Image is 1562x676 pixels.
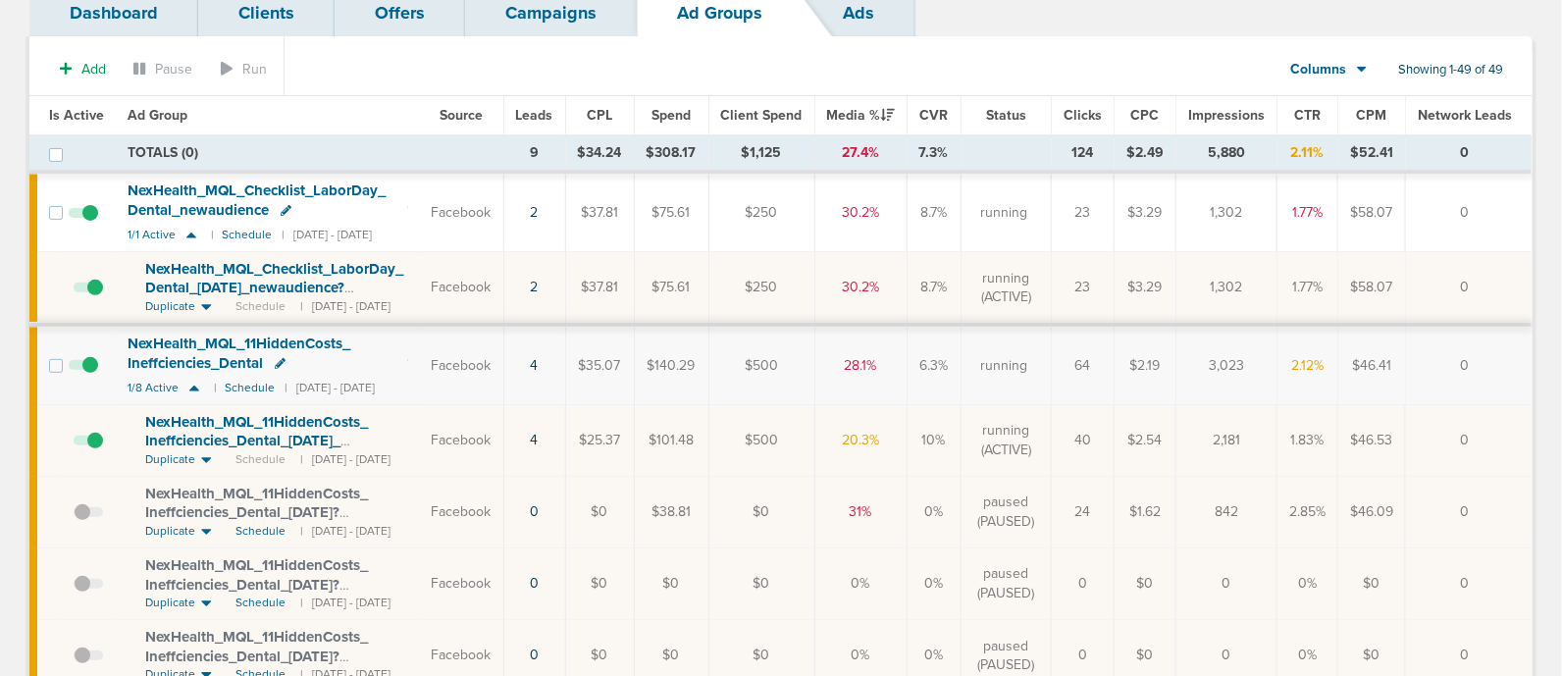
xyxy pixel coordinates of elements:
td: 20.3% [814,405,907,477]
span: CPM [1357,107,1387,124]
span: Network Leads [1418,107,1512,124]
span: NexHealth_ MQL_ 11HiddenCosts_ Ineffciencies_ Dental [128,335,350,372]
td: 0% [907,476,961,547]
td: $3.29 [1115,252,1176,325]
td: Facebook [420,476,504,547]
a: 2 [531,279,539,295]
td: 28.1% [814,325,907,404]
td: $46.41 [1338,325,1406,404]
span: NexHealth_ MQL_ 11HiddenCosts_ Ineffciencies_ Dental_ [DATE]_ newaudience?id=183&cmp_ id=9658029 [145,413,368,489]
td: paused (PAUSED) [961,547,1052,619]
span: Columns [1291,60,1347,79]
a: 0 [530,575,539,592]
small: | [DATE] - [DATE] [300,298,390,315]
span: Showing 1-49 of 49 [1398,62,1503,78]
a: 0 [530,647,539,663]
td: $0 [708,547,814,619]
td: 0 [1406,476,1533,547]
span: Duplicate [145,451,195,468]
td: 1.77% [1277,172,1338,251]
td: 2.85% [1277,476,1338,547]
td: $35.07 [565,325,634,404]
td: 10% [907,405,961,477]
td: $0 [565,476,634,547]
span: Client Spend [721,107,803,124]
td: 5,880 [1176,135,1277,173]
td: 0 [1406,135,1533,173]
td: 30.2% [814,172,907,251]
span: Source [440,107,483,124]
td: $38.81 [634,476,708,547]
td: 0% [907,547,961,619]
td: 40 [1052,405,1115,477]
td: 8.7% [907,252,961,325]
small: | [211,228,212,242]
td: $25.37 [565,405,634,477]
td: 2,181 [1176,405,1277,477]
td: $0 [634,547,708,619]
td: 0 [1406,172,1533,251]
td: 0% [814,547,907,619]
td: $75.61 [634,252,708,325]
td: 9 [503,135,565,173]
td: $2.54 [1115,405,1176,477]
td: Facebook [420,252,504,325]
td: 27.4% [814,135,907,173]
span: Duplicate [145,595,195,611]
td: 124 [1052,135,1115,173]
span: Clicks [1064,107,1102,124]
td: TOTALS (0) [116,135,503,173]
span: NexHealth_ MQL_ Checklist_ LaborDay_ Dental_ newaudience [128,182,386,219]
td: $58.07 [1338,172,1406,251]
td: $3.29 [1115,172,1176,251]
td: 64 [1052,325,1115,404]
span: Is Active [49,107,104,124]
span: NexHealth_ MQL_ 11HiddenCosts_ Ineffciencies_ Dental_ [DATE]?id=183&cmp_ id=9658029 [145,556,368,612]
td: 6.3% [907,325,961,404]
small: Schedule [222,228,272,242]
a: 4 [531,432,539,448]
td: $101.48 [634,405,708,477]
span: Add [81,61,106,78]
span: CPL [587,107,612,124]
td: $1.62 [1115,476,1176,547]
small: | [DATE] - [DATE] [282,228,372,242]
td: Facebook [420,547,504,619]
td: $2.19 [1115,325,1176,404]
span: 1/8 Active [128,381,179,395]
td: 0 [1052,547,1115,619]
span: Duplicate [145,523,195,540]
td: Facebook [420,172,504,251]
span: CVR [919,107,948,124]
td: $58.07 [1338,252,1406,325]
td: $140.29 [634,325,708,404]
span: Status [986,107,1026,124]
td: $250 [708,252,814,325]
td: $46.09 [1338,476,1406,547]
td: Facebook [420,325,504,404]
td: 24 [1052,476,1115,547]
td: 1.77% [1277,252,1338,325]
td: 3,023 [1176,325,1277,404]
span: Impressions [1188,107,1265,124]
td: 0% [1277,547,1338,619]
td: $250 [708,172,814,251]
span: running [980,356,1027,376]
span: NexHealth_ MQL_ Checklist_ LaborDay_ Dental_ [DATE]_ newaudience?id=183&cmp_ id=9658029 [145,260,403,316]
a: 4 [531,357,539,374]
span: Leads [516,107,553,124]
button: Add [49,55,117,83]
small: | [DATE] - [DATE] [285,381,375,395]
td: paused (PAUSED) [961,476,1052,547]
td: $500 [708,405,814,477]
td: $1,125 [708,135,814,173]
span: CPC [1131,107,1160,124]
td: $308.17 [634,135,708,173]
span: Duplicate [145,298,195,315]
td: $0 [565,547,634,619]
span: Schedule [235,595,286,611]
td: 23 [1052,252,1115,325]
small: | [DATE] - [DATE] [300,451,390,468]
td: running (ACTIVE) [961,405,1052,477]
td: $0 [1115,547,1176,619]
